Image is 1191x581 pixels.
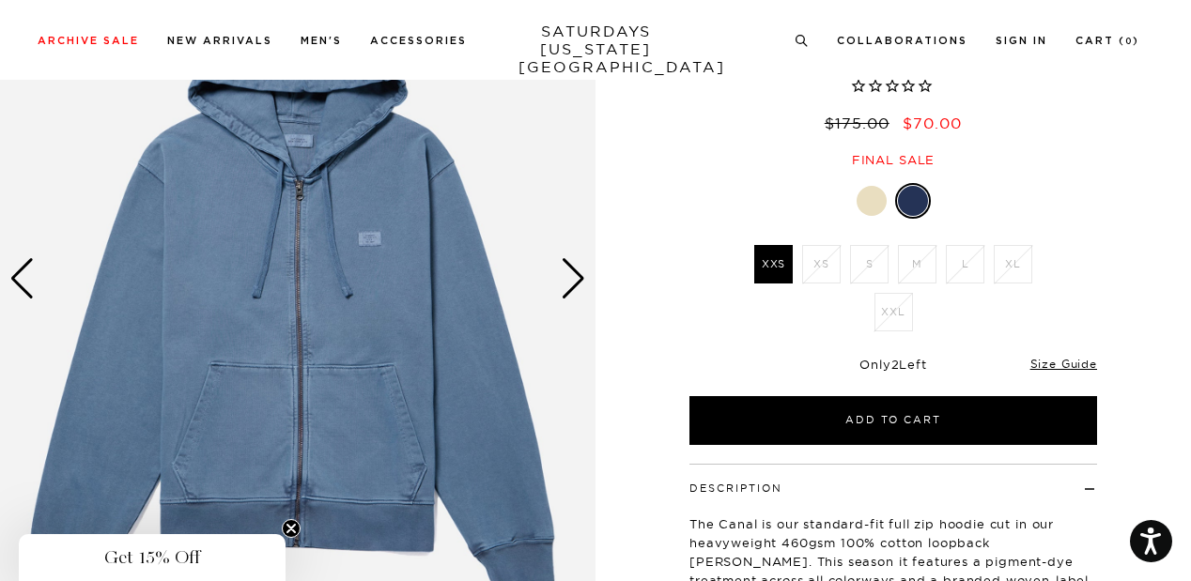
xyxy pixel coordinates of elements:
[167,36,272,46] a: New Arrivals
[689,483,782,494] button: Description
[996,36,1047,46] a: Sign In
[1030,357,1097,371] a: Size Guide
[754,245,793,283] label: XXS
[301,36,342,46] a: Men's
[282,519,301,538] button: Close teaser
[1075,36,1139,46] a: Cart (0)
[687,77,1100,97] span: Rated 0.0 out of 5 stars 0 reviews
[825,114,897,132] del: $175.00
[687,152,1100,168] div: Final sale
[19,534,286,581] div: Get 15% OffClose teaser
[891,357,900,372] span: 2
[518,23,673,76] a: SATURDAYS[US_STATE][GEOGRAPHIC_DATA]
[9,258,35,299] div: Previous slide
[1125,38,1133,46] small: 0
[370,36,467,46] a: Accessories
[689,357,1097,373] div: Only Left
[38,36,139,46] a: Archive Sale
[104,546,200,569] span: Get 15% Off
[903,114,962,132] span: $70.00
[561,258,586,299] div: Next slide
[689,396,1097,445] button: Add to Cart
[837,36,967,46] a: Collaborations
